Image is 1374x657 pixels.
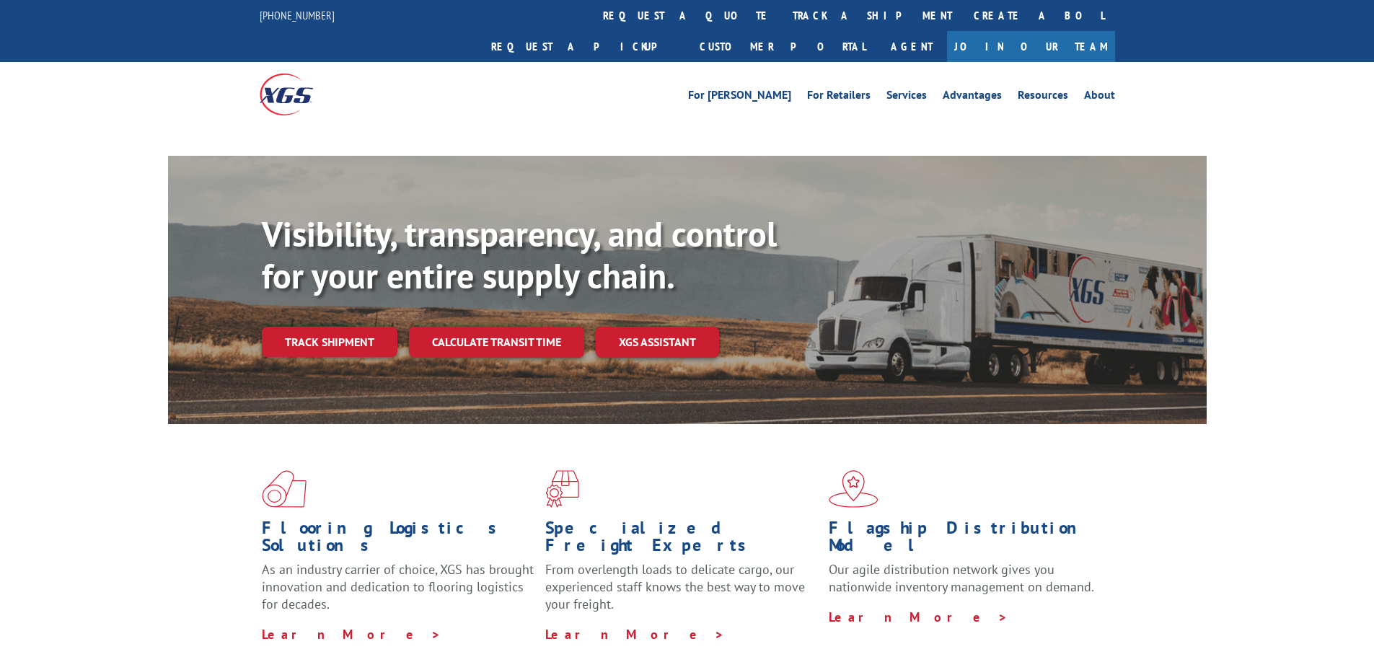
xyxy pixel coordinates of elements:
[262,470,307,508] img: xgs-icon-total-supply-chain-intelligence-red
[829,470,878,508] img: xgs-icon-flagship-distribution-model-red
[262,561,534,612] span: As an industry carrier of choice, XGS has brought innovation and dedication to flooring logistics...
[689,31,876,62] a: Customer Portal
[545,561,818,625] p: From overlength loads to delicate cargo, our experienced staff knows the best way to move your fr...
[829,609,1008,625] a: Learn More >
[409,327,584,358] a: Calculate transit time
[262,327,397,357] a: Track shipment
[829,561,1094,595] span: Our agile distribution network gives you nationwide inventory management on demand.
[876,31,947,62] a: Agent
[943,89,1002,105] a: Advantages
[1084,89,1115,105] a: About
[829,519,1101,561] h1: Flagship Distribution Model
[262,519,534,561] h1: Flooring Logistics Solutions
[886,89,927,105] a: Services
[262,211,777,298] b: Visibility, transparency, and control for your entire supply chain.
[947,31,1115,62] a: Join Our Team
[688,89,791,105] a: For [PERSON_NAME]
[596,327,719,358] a: XGS ASSISTANT
[545,626,725,643] a: Learn More >
[545,470,579,508] img: xgs-icon-focused-on-flooring-red
[260,8,335,22] a: [PHONE_NUMBER]
[262,626,441,643] a: Learn More >
[480,31,689,62] a: Request a pickup
[807,89,871,105] a: For Retailers
[545,519,818,561] h1: Specialized Freight Experts
[1018,89,1068,105] a: Resources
